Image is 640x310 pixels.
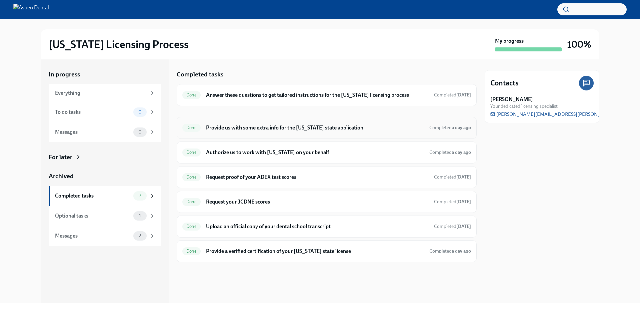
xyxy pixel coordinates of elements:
[429,125,471,130] span: Completed
[55,192,131,200] div: Completed tasks
[182,125,201,130] span: Done
[55,232,131,240] div: Messages
[13,4,49,15] img: Aspen Dental
[134,129,146,134] span: 0
[452,248,471,254] strong: a day ago
[55,108,131,116] div: To do tasks
[429,248,471,254] span: Completed
[49,186,161,206] a: Completed tasks7
[55,212,131,220] div: Optional tasks
[49,70,161,79] a: In progress
[182,249,201,254] span: Done
[206,149,424,156] h6: Authorize us to work with [US_STATE] on your behalf
[135,213,145,218] span: 1
[434,199,471,205] span: Completed
[434,223,471,230] span: August 17th, 2025 22:52
[55,128,131,136] div: Messages
[434,92,471,98] span: July 27th, 2025 15:17
[55,89,147,97] div: Everything
[182,150,201,155] span: Done
[49,122,161,142] a: Messages0
[206,124,424,131] h6: Provide us with some extra info for the [US_STATE] state application
[429,248,471,254] span: August 18th, 2025 15:17
[429,124,471,131] span: August 18th, 2025 15:22
[49,226,161,246] a: Messages2
[452,125,471,130] strong: a day ago
[182,172,471,183] a: DoneRequest proof of your ADEX test scoresCompleted[DATE]
[452,149,471,155] strong: a day ago
[495,37,524,45] strong: My progress
[49,206,161,226] a: Optional tasks1
[456,174,471,180] strong: [DATE]
[434,199,471,205] span: August 17th, 2025 22:46
[49,38,189,51] h2: [US_STATE] Licensing Process
[429,149,471,156] span: August 18th, 2025 11:56
[49,153,72,162] div: For later
[182,175,201,180] span: Done
[134,109,146,114] span: 0
[182,221,471,232] a: DoneUpload an official copy of your dental school transcriptCompleted[DATE]
[456,199,471,205] strong: [DATE]
[182,246,471,257] a: DoneProvide a verified certification of your [US_STATE] state licenseCompleteda day ago
[206,91,429,99] h6: Answer these questions to get tailored instructions for the [US_STATE] licensing process
[206,198,429,206] h6: Request your JCDNE scores
[182,224,201,229] span: Done
[135,233,145,238] span: 2
[434,92,471,98] span: Completed
[182,147,471,158] a: DoneAuthorize us to work with [US_STATE] on your behalfCompleteda day ago
[434,174,471,180] span: August 17th, 2025 22:40
[182,122,471,133] a: DoneProvide us with some extra info for the [US_STATE] state applicationCompleteda day ago
[434,224,471,229] span: Completed
[434,174,471,180] span: Completed
[49,102,161,122] a: To do tasks0
[567,38,591,50] h3: 100%
[182,199,201,204] span: Done
[177,70,223,79] h5: Completed tasks
[206,174,429,181] h6: Request proof of your ADEX test scores
[182,197,471,207] a: DoneRequest your JCDNE scoresCompleted[DATE]
[490,78,519,88] h4: Contacts
[206,223,429,230] h6: Upload an official copy of your dental school transcript
[456,92,471,98] strong: [DATE]
[135,193,145,198] span: 7
[456,224,471,229] strong: [DATE]
[490,96,533,103] strong: [PERSON_NAME]
[49,172,161,181] a: Archived
[49,153,161,162] a: For later
[429,149,471,155] span: Completed
[206,248,424,255] h6: Provide a verified certification of your [US_STATE] state license
[182,90,471,100] a: DoneAnswer these questions to get tailored instructions for the [US_STATE] licensing processCompl...
[49,84,161,102] a: Everything
[490,103,558,109] span: Your dedicated licensing specialist
[182,92,201,97] span: Done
